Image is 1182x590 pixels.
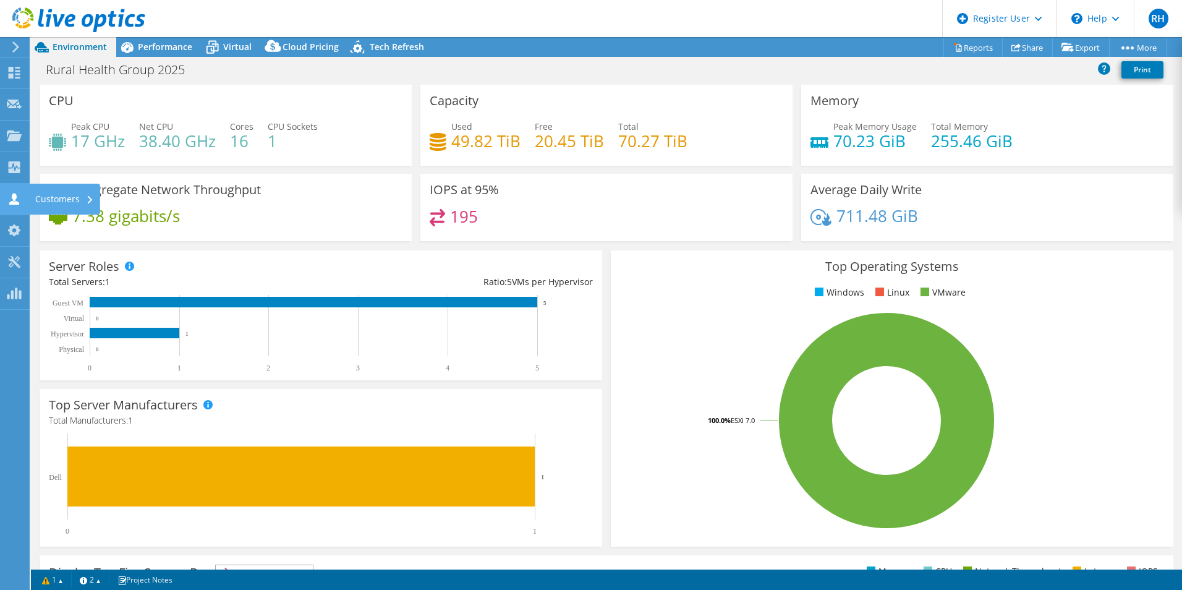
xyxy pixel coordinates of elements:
text: 0 [96,346,99,353]
h4: 16 [230,134,253,148]
span: IOPS [216,565,313,580]
span: Cores [230,121,253,132]
text: 4 [446,364,449,372]
text: 5 [543,300,546,306]
span: Total Memory [931,121,988,132]
h4: 70.23 GiB [833,134,917,148]
span: Free [535,121,553,132]
h3: Peak Aggregate Network Throughput [49,183,261,197]
span: Environment [53,41,107,53]
a: More [1109,38,1167,57]
h4: 255.46 GiB [931,134,1013,148]
span: Performance [138,41,192,53]
h4: 38.40 GHz [139,134,216,148]
span: Virtual [223,41,252,53]
text: 1 [185,331,189,337]
span: Cloud Pricing [283,41,339,53]
h4: 711.48 GiB [836,209,918,223]
h3: Average Daily Write [810,183,922,197]
h4: 1 [268,134,318,148]
text: Virtual [64,314,85,323]
span: Tech Refresh [370,41,424,53]
text: Dell [49,473,62,482]
h3: Capacity [430,94,478,108]
h4: 49.82 TiB [451,134,521,148]
a: Project Notes [109,572,181,588]
span: Peak CPU [71,121,109,132]
span: Net CPU [139,121,173,132]
h4: 70.27 TiB [618,134,687,148]
text: 2 [266,364,270,372]
span: CPU Sockets [268,121,318,132]
h3: CPU [49,94,74,108]
li: Memory [864,565,912,578]
tspan: 100.0% [708,416,731,425]
text: 1 [533,527,537,536]
text: Guest VM [53,299,83,307]
div: Ratio: VMs per Hypervisor [321,275,593,289]
a: Export [1052,38,1110,57]
span: 1 [128,414,133,426]
h4: 20.45 TiB [535,134,604,148]
text: 0 [66,527,69,536]
text: 3 [356,364,360,372]
svg: \n [1071,13,1082,24]
text: 1 [541,473,545,481]
li: VMware [917,286,966,299]
text: 1 [177,364,181,372]
text: 5 [535,364,539,372]
h3: IOPS at 95% [430,183,499,197]
span: RH [1149,9,1168,28]
a: 1 [33,572,72,588]
li: CPU [921,565,952,578]
h4: 17 GHz [71,134,125,148]
li: Network Throughput [960,565,1061,578]
div: Total Servers: [49,275,321,289]
h4: 7.38 gigabits/s [72,209,180,223]
li: Windows [812,286,864,299]
span: Used [451,121,472,132]
text: Hypervisor [51,330,84,338]
span: Peak Memory Usage [833,121,917,132]
h3: Top Operating Systems [620,260,1164,273]
li: Latency [1069,565,1116,578]
a: Print [1121,61,1163,79]
div: Customers [29,184,100,215]
li: IOPS [1124,565,1158,578]
h1: Rural Health Group 2025 [40,63,204,77]
span: 5 [507,276,512,288]
text: 0 [88,364,91,372]
text: 0 [96,315,99,322]
li: Linux [872,286,909,299]
text: Physical [59,345,84,354]
span: Total [618,121,639,132]
h3: Server Roles [49,260,119,273]
h3: Memory [810,94,859,108]
a: Share [1002,38,1053,57]
h3: Top Server Manufacturers [49,398,198,412]
a: 2 [71,572,109,588]
span: 1 [105,276,110,288]
h4: Total Manufacturers: [49,414,593,427]
h4: 195 [450,210,478,223]
a: Reports [943,38,1003,57]
tspan: ESXi 7.0 [731,416,755,425]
